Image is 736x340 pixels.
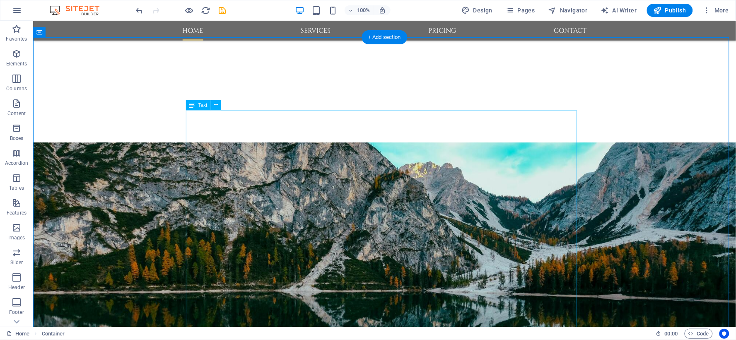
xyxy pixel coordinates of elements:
[6,36,27,42] p: Favorites
[345,5,374,15] button: 100%
[9,185,24,191] p: Tables
[48,5,110,15] img: Editor Logo
[654,6,686,14] span: Publish
[685,329,713,339] button: Code
[671,330,672,337] span: :
[198,103,208,108] span: Text
[458,4,496,17] button: Design
[506,6,535,14] span: Pages
[703,6,729,14] span: More
[8,284,25,291] p: Header
[700,4,732,17] button: More
[7,210,27,216] p: Features
[545,4,591,17] button: Navigator
[6,85,27,92] p: Columns
[201,5,211,15] button: reload
[719,329,729,339] button: Usercentrics
[201,6,211,15] i: Reload page
[5,160,28,166] p: Accordion
[6,60,27,67] p: Elements
[9,309,24,316] p: Footer
[184,5,194,15] button: Click here to leave preview mode and continue editing
[10,259,23,266] p: Slider
[135,6,145,15] i: Undo: Change text (Ctrl+Z)
[10,135,24,142] p: Boxes
[42,329,65,339] nav: breadcrumb
[357,5,370,15] h6: 100%
[362,30,408,44] div: + Add section
[8,234,25,241] p: Images
[688,329,709,339] span: Code
[548,6,588,14] span: Navigator
[217,5,227,15] button: save
[7,110,26,117] p: Content
[379,7,386,14] i: On resize automatically adjust zoom level to fit chosen device.
[135,5,145,15] button: undo
[598,4,640,17] button: AI Writer
[647,4,693,17] button: Publish
[218,6,227,15] i: Save (Ctrl+S)
[7,329,29,339] a: Click to cancel selection. Double-click to open Pages
[42,329,65,339] span: Click to select. Double-click to edit
[502,4,538,17] button: Pages
[462,6,493,14] span: Design
[665,329,678,339] span: 00 00
[601,6,637,14] span: AI Writer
